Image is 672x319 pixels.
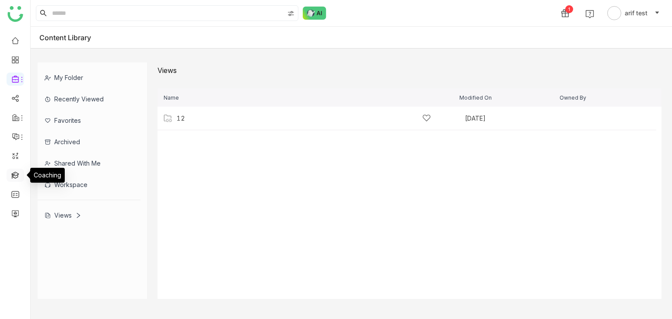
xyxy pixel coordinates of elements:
[38,131,140,153] div: Archived
[38,88,140,110] div: Recently Viewed
[465,115,555,121] div: [DATE]
[159,95,179,101] span: Name
[38,153,140,174] div: Shared with me
[625,8,647,18] span: arif test
[38,174,140,195] div: Workspace
[287,10,294,17] img: search-type.svg
[303,7,326,20] img: ask-buddy-normal.svg
[7,6,23,22] img: logo
[560,95,586,101] span: Owned By
[164,114,172,123] img: View
[459,95,492,101] span: Modified On
[607,6,621,20] img: avatar
[565,5,573,13] div: 1
[45,212,81,219] div: Views
[39,33,104,42] div: Content Library
[38,110,140,131] div: Favorites
[30,168,65,183] div: Coaching
[605,6,661,20] button: arif test
[177,115,185,122] a: 12
[157,66,177,75] div: Views
[38,67,140,88] div: My Folder
[585,10,594,18] img: help.svg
